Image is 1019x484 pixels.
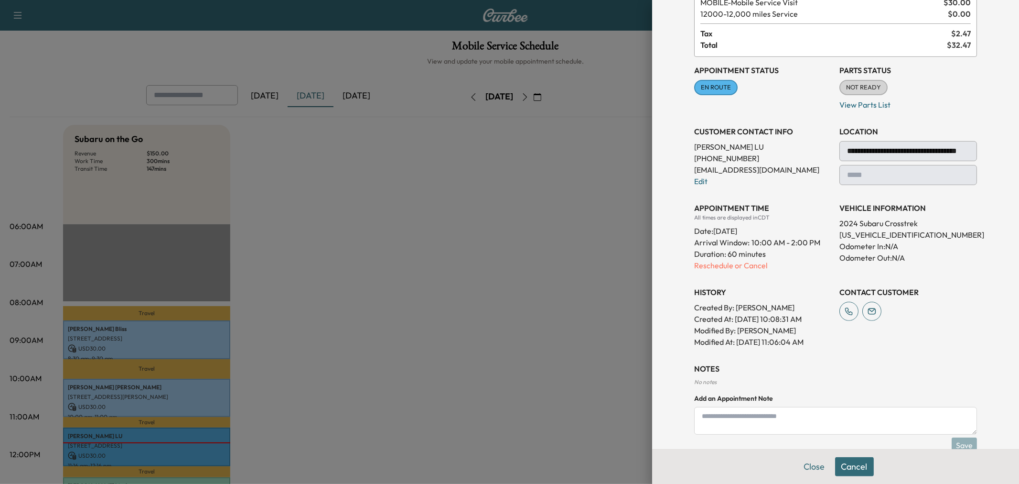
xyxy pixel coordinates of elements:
h3: LOCATION [839,126,977,137]
h3: CUSTOMER CONTACT INFO [694,126,832,137]
span: NOT READY [840,83,887,92]
p: Odometer In: N/A [839,241,977,252]
span: EN ROUTE [695,83,737,92]
h3: History [694,286,832,298]
span: Total [700,39,947,51]
h3: CONTACT CUSTOMER [839,286,977,298]
h3: Appointment Status [694,65,832,76]
span: 10:00 AM - 2:00 PM [751,237,820,248]
div: Date: [DATE] [694,221,832,237]
h3: APPOINTMENT TIME [694,202,832,214]
span: $ 32.47 [947,39,971,51]
h3: Parts Status [839,65,977,76]
p: Modified By : [PERSON_NAME] [694,325,832,336]
button: Close [798,457,831,476]
span: $ 2.47 [951,28,971,39]
p: Created By : [PERSON_NAME] [694,302,832,313]
span: 12,000 miles Service [700,8,944,20]
p: Created At : [DATE] 10:08:31 AM [694,313,832,325]
button: Cancel [835,457,874,476]
p: Modified At : [DATE] 11:06:04 AM [694,336,832,348]
p: [PERSON_NAME] LU [694,141,832,153]
p: Duration: 60 minutes [694,248,832,260]
h3: NOTES [694,363,977,374]
p: 2024 Subaru Crosstrek [839,218,977,229]
span: Tax [700,28,951,39]
div: All times are displayed in CDT [694,214,832,221]
p: Arrival Window: [694,237,832,248]
div: No notes [694,378,977,386]
p: View Parts List [839,95,977,110]
p: Odometer Out: N/A [839,252,977,264]
h3: VEHICLE INFORMATION [839,202,977,214]
p: [PHONE_NUMBER] [694,153,832,164]
span: $ 0.00 [948,8,971,20]
h4: Add an Appointment Note [694,394,977,403]
p: [EMAIL_ADDRESS][DOMAIN_NAME] [694,164,832,176]
p: [US_VEHICLE_IDENTIFICATION_NUMBER] [839,229,977,241]
a: Edit [694,176,708,186]
p: Reschedule or Cancel [694,260,832,271]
